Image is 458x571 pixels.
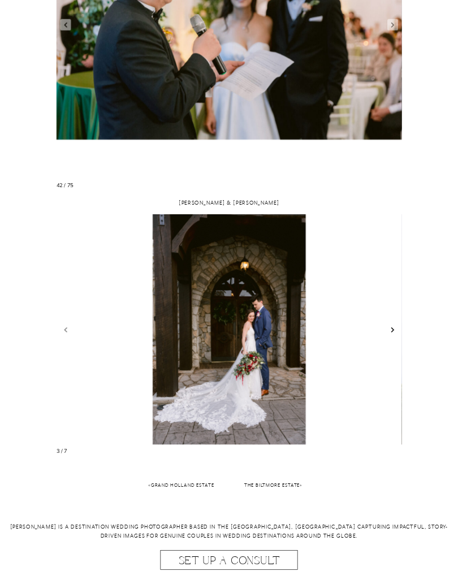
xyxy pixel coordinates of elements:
[387,19,398,30] a: Next slide
[57,448,402,455] div: 3 / 7
[244,482,424,499] nav: »
[61,19,71,30] a: Previous slide
[151,482,214,488] a: Grand Holland Estate
[244,482,300,488] a: The Biltmore Estate
[57,214,402,444] li: 4 / 9
[61,324,71,335] a: Previous slide
[387,324,398,335] a: Next slide
[34,482,214,499] nav: «
[162,555,296,566] a: Set up A Consult
[57,198,402,207] h3: [PERSON_NAME] & [PERSON_NAME]
[57,182,402,188] div: 42 / 75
